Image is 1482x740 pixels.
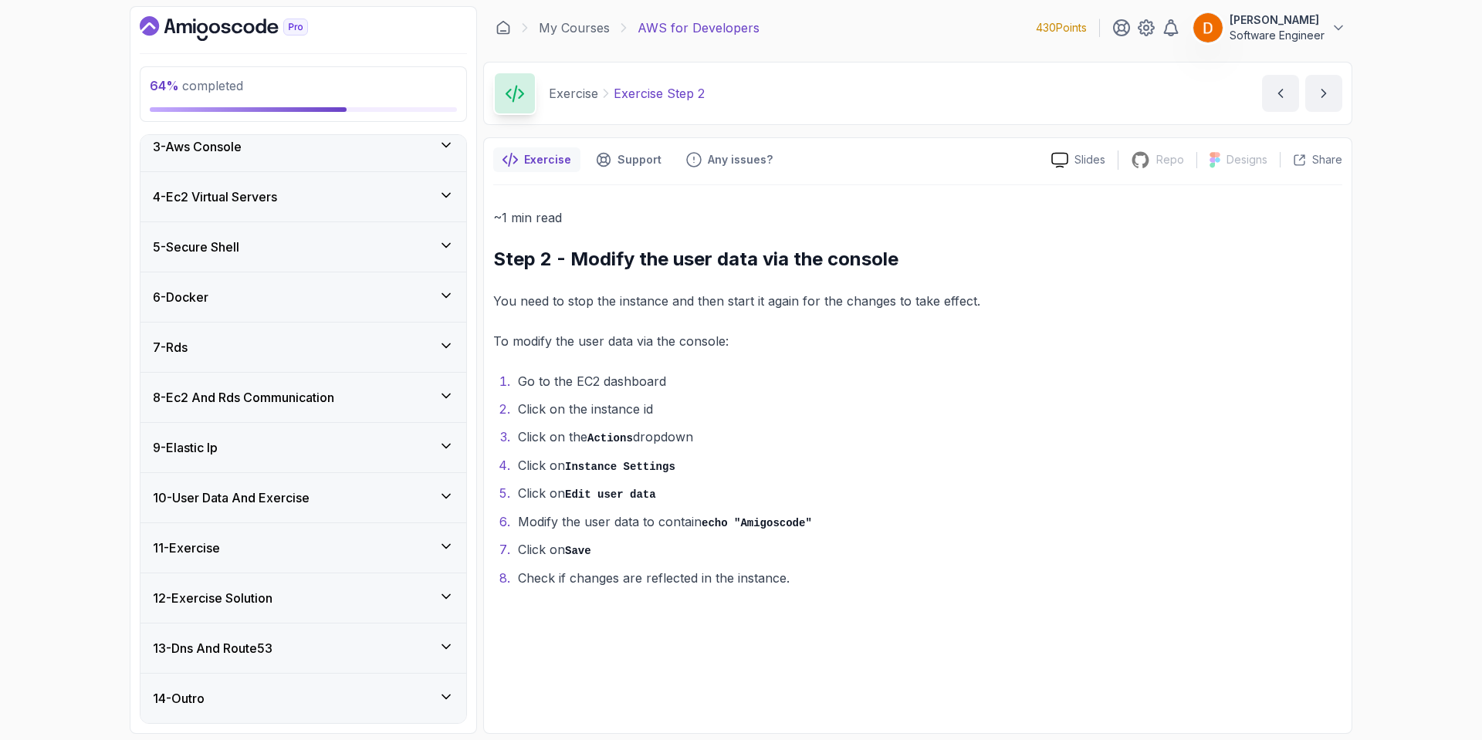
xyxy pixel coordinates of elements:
button: 11-Exercise [140,523,466,573]
button: 8-Ec2 And Rds Communication [140,373,466,422]
p: Software Engineer [1230,28,1325,43]
p: ~1 min read [493,207,1342,228]
h3: 11 - Exercise [153,539,220,557]
code: Actions [587,432,633,444]
button: 14-Outro [140,674,466,723]
p: Designs [1227,152,1267,167]
p: AWS for Developers [638,19,760,37]
p: Slides [1074,152,1105,167]
button: notes button [493,147,580,172]
p: Exercise [524,152,571,167]
button: 12-Exercise Solution [140,573,466,623]
li: Go to the EC2 dashboard [513,370,1342,392]
p: Support [617,152,661,167]
h3: 9 - Elastic Ip [153,438,218,457]
span: 64 % [150,78,179,93]
p: [PERSON_NAME] [1230,12,1325,28]
p: You need to stop the instance and then start it again for the changes to take effect. [493,290,1342,312]
a: Dashboard [496,20,511,35]
p: To modify the user data via the console: [493,330,1342,352]
h3: 13 - Dns And Route53 [153,639,272,657]
span: completed [150,78,243,93]
h3: 8 - Ec2 And Rds Communication [153,388,334,407]
a: Dashboard [140,16,343,41]
li: Click on the dropdown [513,426,1342,448]
button: Feedback button [677,147,782,172]
button: 5-Secure Shell [140,222,466,272]
h3: 3 - Aws Console [153,137,242,156]
code: Edit user data [565,488,656,501]
button: 4-Ec2 Virtual Servers [140,172,466,221]
h3: 14 - Outro [153,689,205,708]
button: Support button [587,147,671,172]
h3: 4 - Ec2 Virtual Servers [153,188,277,206]
li: Modify the user data to contain [513,511,1342,533]
h3: 6 - Docker [153,288,208,306]
p: Exercise [549,84,598,103]
button: next content [1305,75,1342,112]
h3: 7 - Rds [153,338,188,356]
button: 6-Docker [140,272,466,322]
button: 13-Dns And Route53 [140,623,466,673]
button: Share [1280,152,1342,167]
h2: Step 2 - Modify the user data via the console [493,247,1342,272]
li: Click on [513,454,1342,477]
code: echo "Amigoscode" [702,517,812,529]
li: Click on the instance id [513,398,1342,420]
h3: 10 - User Data And Exercise [153,488,310,507]
li: Click on [513,539,1342,561]
li: Check if changes are reflected in the instance. [513,567,1342,589]
h3: 5 - Secure Shell [153,238,239,256]
p: Any issues? [708,152,773,167]
img: user profile image [1193,13,1223,42]
code: Instance Settings [565,461,675,473]
p: Exercise Step 2 [614,84,705,103]
code: Save [565,545,591,557]
button: user profile image[PERSON_NAME]Software Engineer [1193,12,1346,43]
p: Repo [1156,152,1184,167]
li: Click on [513,482,1342,505]
button: 9-Elastic Ip [140,423,466,472]
button: 7-Rds [140,323,466,372]
a: Slides [1039,152,1118,168]
h3: 12 - Exercise Solution [153,589,272,607]
p: Share [1312,152,1342,167]
button: 3-Aws Console [140,122,466,171]
button: 10-User Data And Exercise [140,473,466,522]
p: 430 Points [1036,20,1087,35]
a: My Courses [539,19,610,37]
button: previous content [1262,75,1299,112]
